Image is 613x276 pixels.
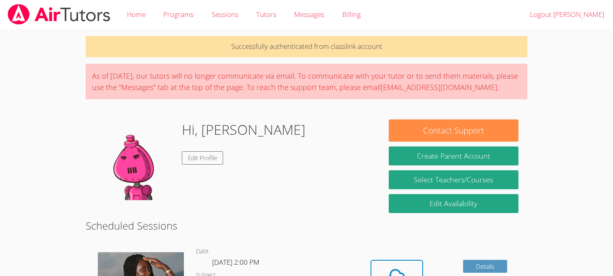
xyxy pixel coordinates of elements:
button: Contact Support [389,119,518,142]
img: airtutors_banner-c4298cdbf04f3fff15de1276eac7730deb9818008684d7c2e4769d2f7ddbe033.png [7,4,111,25]
a: Edit Profile [182,151,223,165]
span: [DATE] 2:00 PM [212,257,259,267]
h2: Scheduled Sessions [86,218,527,233]
img: default.png [95,119,175,200]
span: Messages [294,10,324,19]
p: Successfully authenticated from classlink account [86,36,527,57]
dt: Date [196,247,209,257]
div: As of [DATE], our tutors will no longer communicate via email. To communicate with your tutor or ... [86,64,527,99]
a: Edit Availability [389,194,518,213]
a: Details [463,260,508,273]
a: Select Teachers/Courses [389,170,518,189]
button: Create Parent Account [389,146,518,165]
h1: Hi, [PERSON_NAME] [182,119,305,140]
